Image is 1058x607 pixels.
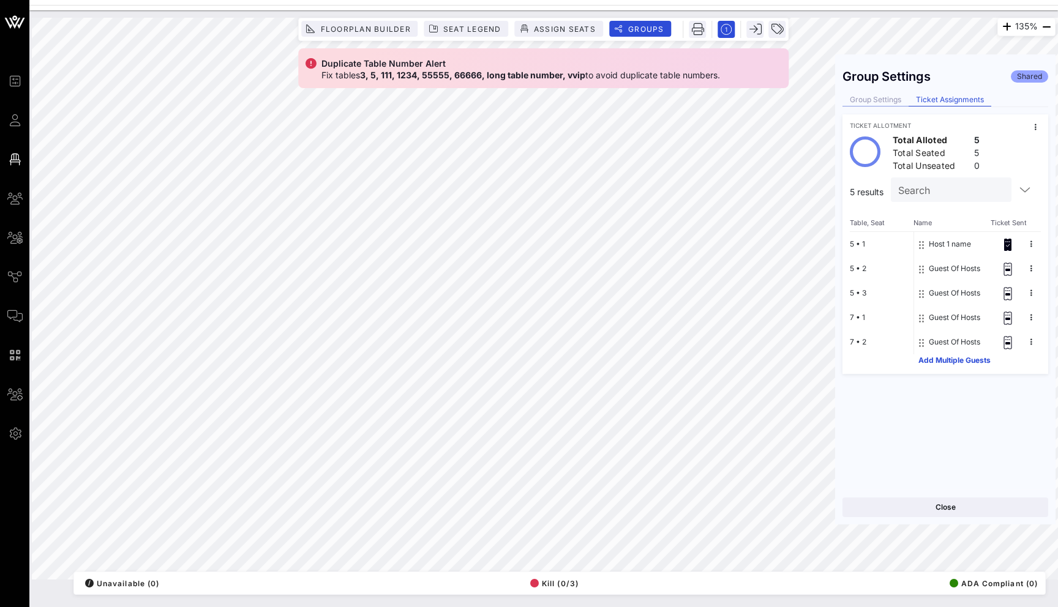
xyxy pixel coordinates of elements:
[628,24,664,34] span: Groups
[530,579,579,588] span: Kill (0/3)
[929,305,980,330] button: Guest Of Hosts
[974,147,980,162] div: 5
[443,24,501,34] span: Seat Legend
[974,134,980,149] div: 5
[360,70,585,80] strong: 3, 5, 111, 1234, 55555, 66666, long table number, vvip
[85,579,94,587] div: /
[893,147,969,162] div: Total Seated
[929,232,971,256] button: Host 1 name
[850,305,865,330] button: 7 • 1
[85,579,159,588] span: Unavailable (0)
[946,575,1038,592] button: ADA Compliant (0)
[527,575,579,592] button: Kill (0/3)
[609,21,672,37] button: Groups
[850,122,1041,129] div: Ticket Allotment
[929,281,980,305] button: Guest Of Hosts
[321,58,446,70] div: Duplicate Table Number Alert
[974,160,980,175] div: 0
[893,160,969,175] div: Total Unseated
[850,188,884,196] span: 5 results
[850,281,866,305] button: 5 • 3
[850,330,866,354] button: 7 • 2
[1011,70,1048,83] div: Shared
[515,21,603,37] button: Assign Seats
[321,70,720,81] div: Fix tables to avoid duplicate table numbers.
[850,232,865,256] button: 5 • 1
[842,94,909,106] div: Group Settings
[918,357,991,364] button: Add Multiple Guests
[929,256,980,281] button: Guest Of Hosts
[424,21,509,37] button: Seat Legend
[301,21,418,37] button: Floorplan Builder
[914,219,993,226] span: Name
[850,256,866,281] button: 5 • 2
[842,497,1048,517] button: Close
[929,330,980,354] button: Guest Of Hosts
[533,24,596,34] span: Assign Seats
[842,69,931,84] div: Group Settings
[893,134,969,149] div: Total Alloted
[850,219,914,226] span: Table, Seat
[991,219,1019,226] span: Ticket Sent
[950,579,1038,588] span: ADA Compliant (0)
[81,575,159,592] button: /Unavailable (0)
[320,24,410,34] span: Floorplan Builder
[997,18,1056,36] div: 135%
